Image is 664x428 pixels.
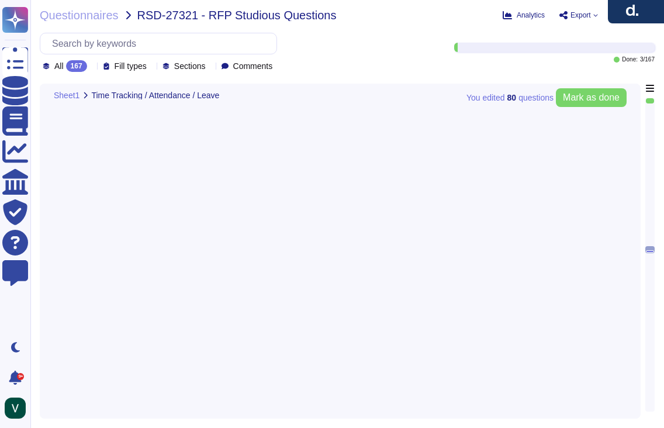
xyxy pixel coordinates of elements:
[115,62,147,70] span: Fill types
[40,9,119,21] span: Questionnaires
[174,62,206,70] span: Sections
[46,33,276,54] input: Search by keywords
[556,88,627,107] button: Mark as done
[91,91,219,99] span: Time Tracking / Attendance / Leave
[503,11,545,20] button: Analytics
[5,398,26,419] img: user
[54,62,64,70] span: All
[54,91,79,99] span: Sheet1
[137,9,337,21] span: RSD-27321 - RFP Studious Questions
[466,94,554,102] span: You edited question s
[640,57,655,63] span: 3 / 167
[17,373,24,380] div: 9+
[66,60,87,72] div: 167
[2,395,34,421] button: user
[517,12,545,19] span: Analytics
[233,62,273,70] span: Comments
[507,94,517,102] b: 80
[622,57,638,63] span: Done:
[570,12,591,19] span: Export
[563,93,620,102] span: Mark as done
